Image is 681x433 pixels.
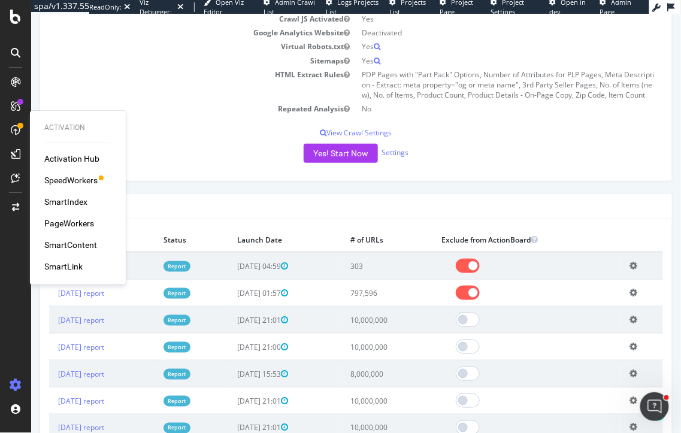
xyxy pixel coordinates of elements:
a: Report [132,328,159,338]
td: 10,000,000 [311,373,401,400]
td: 8,000,000 [311,346,401,373]
td: PDP Pages with "Part Pack" Options, Number of Attributes for PLP Pages, Meta Description - Extrac... [325,53,632,87]
div: Activation [44,123,111,133]
a: Settings [350,134,377,144]
span: [DATE] 04:59 [206,247,257,257]
a: [DATE] report [27,274,73,284]
td: HTML Extract Rules [18,53,325,87]
a: SmartIndex [44,196,87,208]
a: [DATE] report [27,301,73,311]
td: Deactivated [325,11,632,25]
a: [DATE] report [27,355,73,365]
th: Status [123,213,197,238]
a: [DATE] report [27,381,73,392]
td: Virtual Robots.txt [18,25,325,39]
a: [DATE] report [27,328,73,338]
span: [DATE] 21:01 [206,381,257,392]
th: Launch Date [197,213,310,238]
a: SpeedWorkers [44,174,98,186]
td: Yes [325,25,632,39]
td: No [325,87,632,101]
span: [DATE] 21:00 [206,328,257,338]
a: SmartLink [44,261,83,272]
th: Analysis [18,213,123,238]
a: Activation Hub [44,153,99,165]
span: [DATE] 21:01 [206,408,257,419]
a: Report [132,408,159,419]
span: [DATE] 21:01 [206,301,257,311]
a: [DATE] report [27,247,73,257]
td: 10,000,000 [311,292,401,319]
iframe: Intercom live chat [640,392,669,421]
a: PageWorkers [44,217,94,229]
td: 10,000,000 [311,319,401,346]
span: [DATE] 01:57 [206,274,257,284]
td: Repeated Analysis [18,87,325,101]
p: View Crawl Settings [18,113,632,123]
button: Yes! Start Now [273,129,347,149]
div: ReadOnly: [89,2,122,12]
td: 303 [311,238,401,265]
h4: Last 10 Crawls [18,186,632,198]
span: [DATE] 15:53 [206,355,257,365]
td: 10,000,000 [311,400,401,427]
a: SmartContent [44,239,97,251]
td: 797,596 [311,265,401,292]
td: Sitemaps [18,40,325,53]
th: # of URLs [311,213,401,238]
a: Report [132,301,159,311]
a: Report [132,355,159,365]
a: Report [132,274,159,284]
td: Google Analytics Website [18,11,325,25]
a: Report [132,247,159,257]
th: Exclude from ActionBoard [401,213,589,238]
a: [DATE] report [27,408,73,419]
td: Yes [325,40,632,53]
a: Report [132,381,159,392]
